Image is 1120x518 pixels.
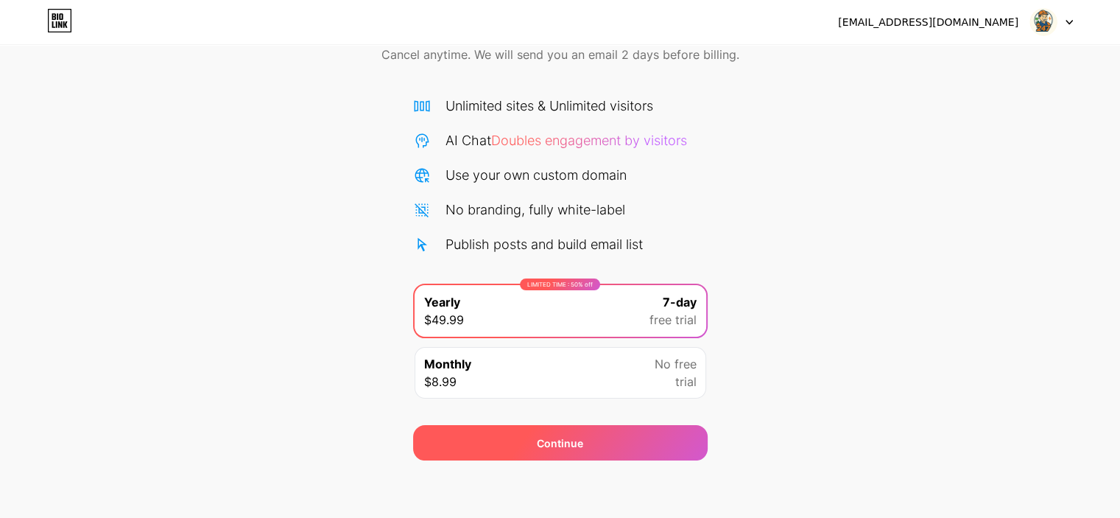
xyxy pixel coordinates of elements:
[649,311,697,329] span: free trial
[445,234,643,254] div: Publish posts and build email list
[381,46,739,63] span: Cancel anytime. We will send you an email 2 days before billing.
[520,279,600,290] div: LIMITED TIME : 50% off
[491,133,687,148] span: Doubles engagement by visitors
[663,293,697,311] span: 7-day
[445,130,687,150] div: AI Chat
[424,355,471,373] span: Monthly
[424,373,457,391] span: $8.99
[838,15,1018,30] div: [EMAIL_ADDRESS][DOMAIN_NAME]
[537,435,583,451] span: Continue
[445,165,627,185] div: Use your own custom domain
[1029,8,1057,36] img: mtkien247
[675,373,697,391] span: trial
[424,311,464,329] span: $49.99
[655,355,697,373] span: No free
[445,200,625,220] div: No branding, fully white-label
[445,96,653,116] div: Unlimited sites & Unlimited visitors
[424,293,460,311] span: Yearly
